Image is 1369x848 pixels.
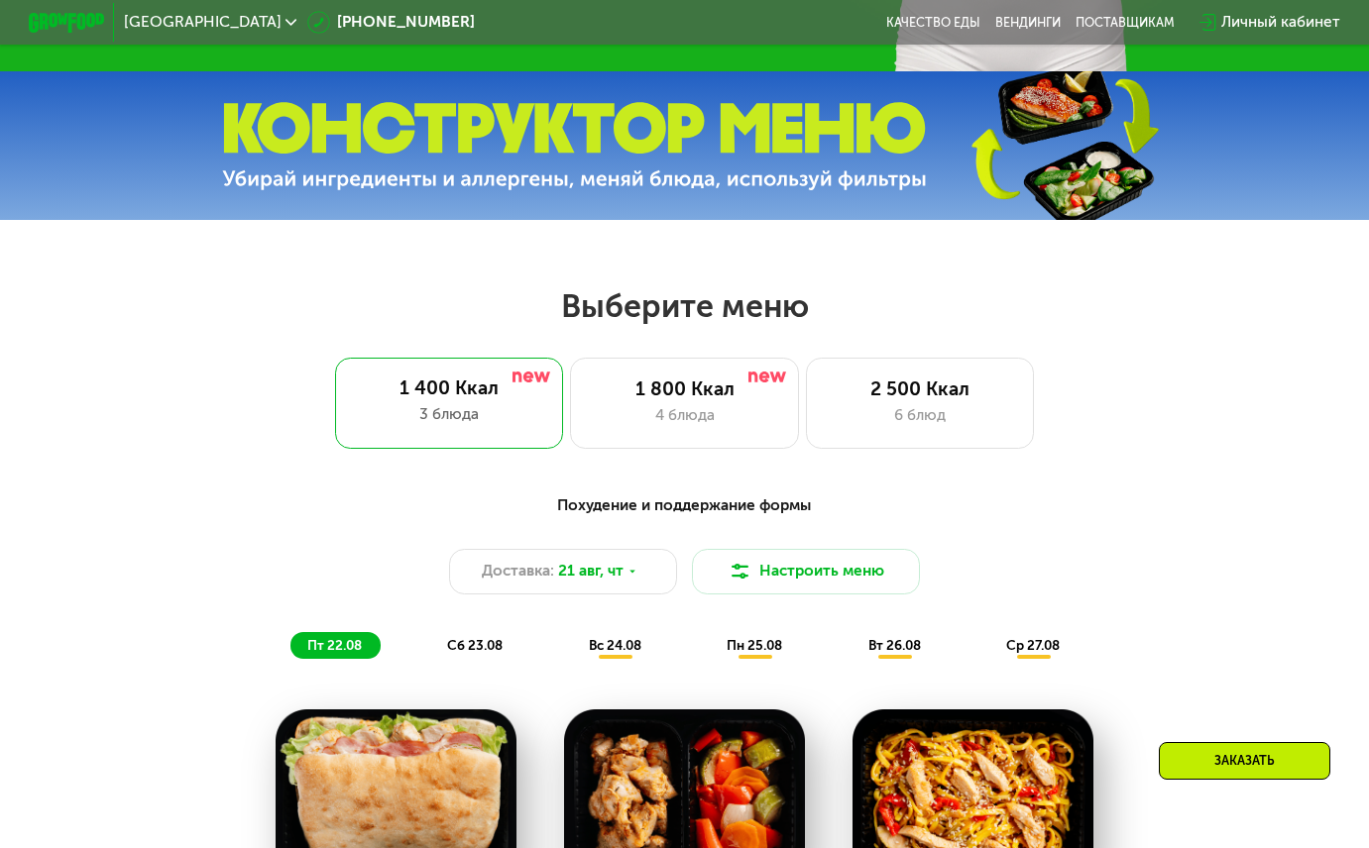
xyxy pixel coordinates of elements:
[886,15,980,30] a: Качество еды
[558,560,624,583] span: 21 авг, чт
[1006,637,1060,653] span: ср 27.08
[122,494,1248,518] div: Похудение и поддержание формы
[447,637,503,653] span: сб 23.08
[995,15,1061,30] a: Вендинги
[589,637,641,653] span: вс 24.08
[727,637,782,653] span: пн 25.08
[692,549,920,594] button: Настроить меню
[826,377,1014,400] div: 2 500 Ккал
[354,376,544,399] div: 1 400 Ккал
[60,286,1308,326] h2: Выберите меню
[1076,15,1175,30] div: поставщикам
[591,404,779,427] div: 4 блюда
[1159,742,1330,780] div: Заказать
[124,15,282,30] span: [GEOGRAPHIC_DATA]
[307,637,362,653] span: пт 22.08
[868,637,921,653] span: вт 26.08
[591,377,779,400] div: 1 800 Ккал
[482,560,554,583] span: Доставка:
[307,11,476,34] a: [PHONE_NUMBER]
[354,403,544,426] div: 3 блюда
[1221,11,1340,34] div: Личный кабинет
[826,404,1014,427] div: 6 блюд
